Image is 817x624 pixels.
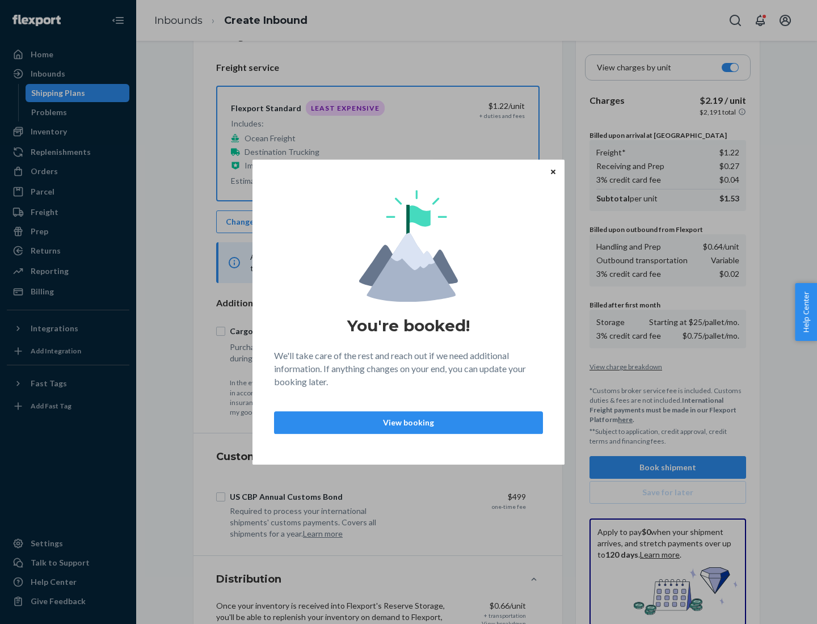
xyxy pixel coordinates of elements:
img: svg+xml,%3Csvg%20viewBox%3D%220%200%20174%20197%22%20fill%3D%22none%22%20xmlns%3D%22http%3A%2F%2F... [359,190,458,302]
p: We'll take care of the rest and reach out if we need additional information. If anything changes ... [274,349,543,389]
p: View booking [284,417,533,428]
h1: You're booked! [347,315,470,336]
button: Close [548,165,559,178]
button: View booking [274,411,543,434]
